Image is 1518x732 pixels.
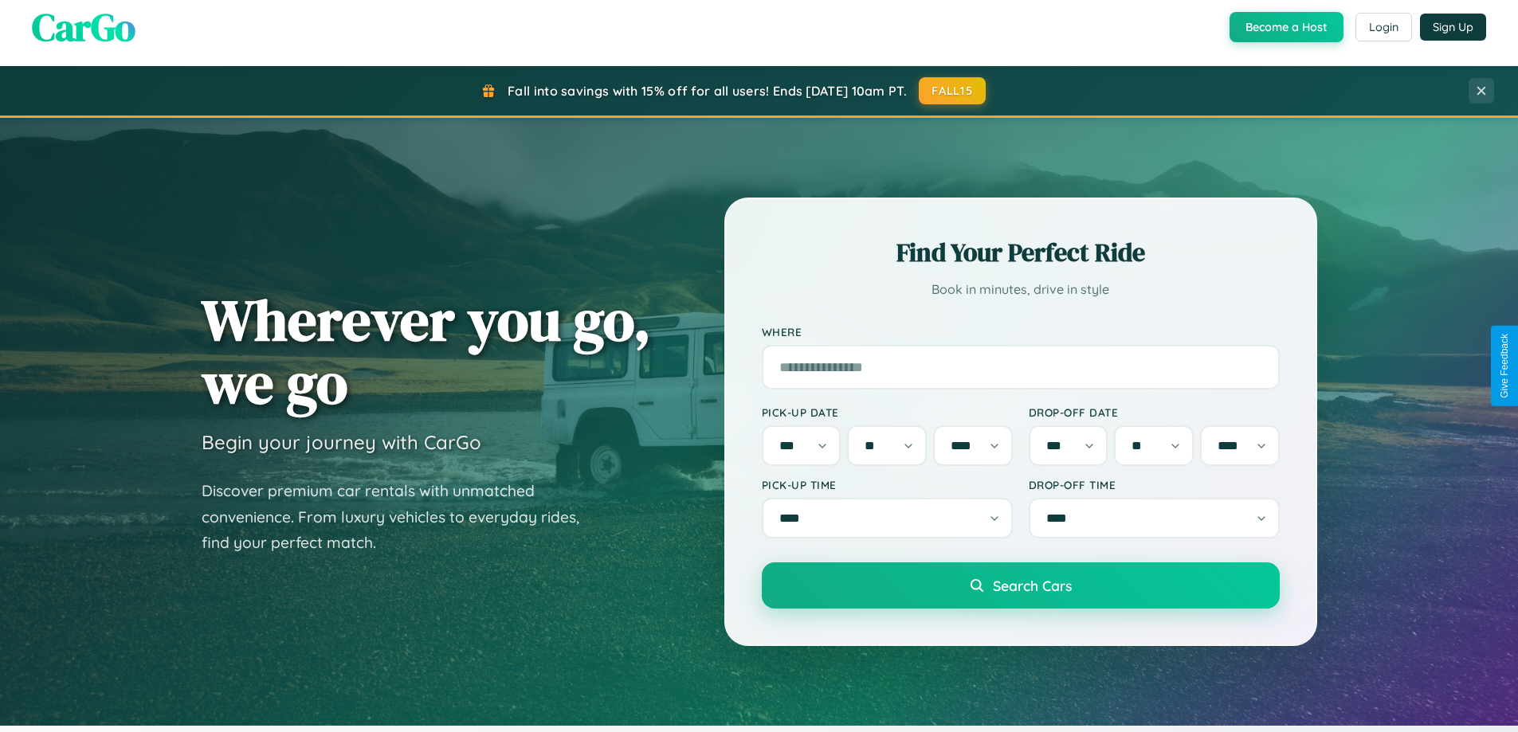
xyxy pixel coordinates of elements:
span: Search Cars [993,577,1072,594]
h3: Begin your journey with CarGo [202,430,481,454]
span: CarGo [32,1,135,53]
button: Sign Up [1420,14,1486,41]
label: Where [762,325,1280,339]
button: FALL15 [919,77,986,104]
div: Give Feedback [1499,334,1510,398]
label: Drop-off Date [1029,405,1280,419]
span: Fall into savings with 15% off for all users! Ends [DATE] 10am PT. [508,83,907,99]
p: Discover premium car rentals with unmatched convenience. From luxury vehicles to everyday rides, ... [202,478,600,556]
label: Pick-up Date [762,405,1013,419]
label: Pick-up Time [762,478,1013,491]
p: Book in minutes, drive in style [762,278,1280,301]
h1: Wherever you go, we go [202,288,651,414]
h2: Find Your Perfect Ride [762,235,1280,270]
button: Search Cars [762,562,1280,609]
button: Become a Host [1230,12,1343,42]
label: Drop-off Time [1029,478,1280,491]
button: Login [1355,13,1412,41]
